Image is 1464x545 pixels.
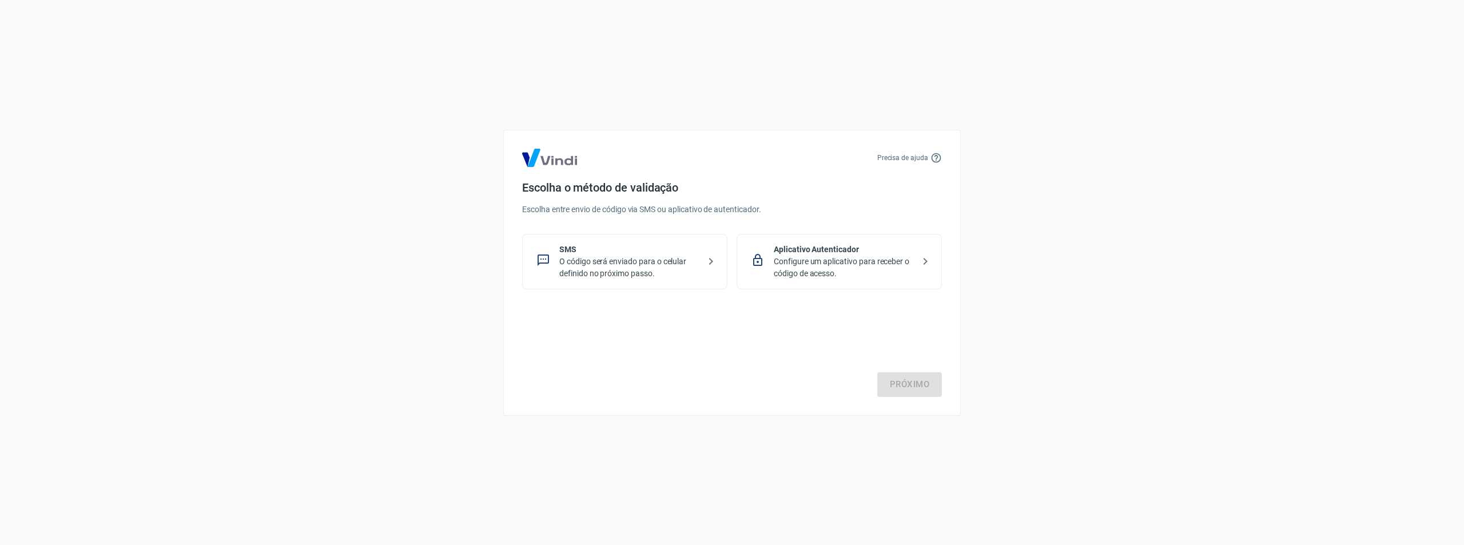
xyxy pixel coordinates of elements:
[559,244,699,256] p: SMS
[522,204,942,216] p: Escolha entre envio de código via SMS ou aplicativo de autenticador.
[774,256,914,280] p: Configure um aplicativo para receber o código de acesso.
[559,256,699,280] p: O código será enviado para o celular definido no próximo passo.
[522,181,942,194] h4: Escolha o método de validação
[877,153,928,163] p: Precisa de ajuda
[774,244,914,256] p: Aplicativo Autenticador
[737,234,942,289] div: Aplicativo AutenticadorConfigure um aplicativo para receber o código de acesso.
[522,149,577,167] img: Logo Vind
[522,234,727,289] div: SMSO código será enviado para o celular definido no próximo passo.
